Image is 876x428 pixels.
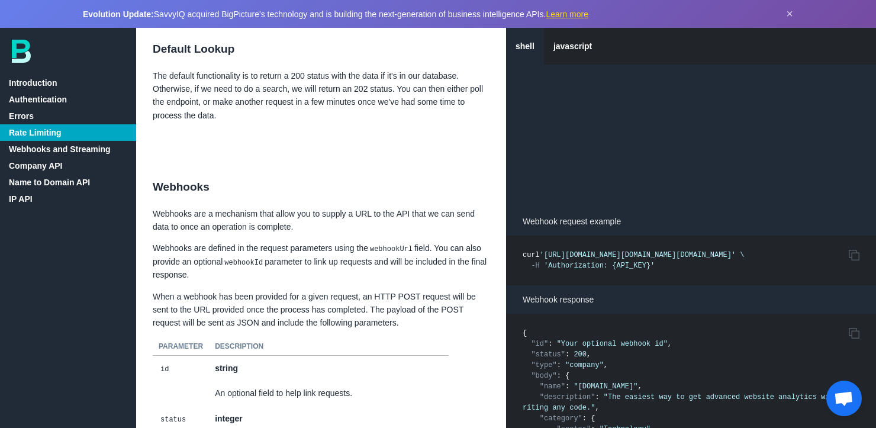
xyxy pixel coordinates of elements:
[587,350,591,359] span: ,
[368,243,414,255] code: webhookUrl
[544,262,655,270] span: 'Authorization: {API_KEY}'
[209,381,449,406] td: An optional field to help link requests.
[12,40,31,63] img: bp-logo-B-teal.svg
[506,285,876,314] p: Webhook response
[595,404,599,412] span: ,
[136,69,506,123] p: The default functionality is to return a 200 status with the data if it's in our database. Otherw...
[159,363,170,375] code: id
[565,382,569,391] span: :
[540,382,565,391] span: "name"
[209,338,449,356] th: Description
[565,372,569,380] span: {
[637,382,642,391] span: ,
[136,242,506,281] p: Webhooks are defined in the request parameters using the field. You can also provide an optional ...
[523,393,859,412] span: "The easiest way to get advanced website analytics without writing any code."
[159,414,188,426] code: status
[740,251,744,259] span: \
[215,363,238,373] strong: string
[153,338,209,356] th: Parameter
[83,9,588,19] span: SavvyIQ acquired BigPicture's technology and is building the next-generation of business intellig...
[540,251,736,259] span: '[URL][DOMAIN_NAME][DOMAIN_NAME][DOMAIN_NAME]'
[531,372,556,380] span: "body"
[565,361,604,369] span: "company"
[136,207,506,234] p: Webhooks are a mechanism that allow you to supply a URL to the API that we can send data to once ...
[574,350,587,359] span: 200
[136,29,506,69] h2: Default Lookup
[531,340,548,348] span: "id"
[574,382,637,391] span: "[DOMAIN_NAME]"
[557,361,561,369] span: :
[506,28,544,65] a: shell
[506,207,876,236] p: Webhook request example
[523,329,527,337] span: {
[557,340,668,348] span: "Your optional webhook id"
[83,9,154,19] strong: Evolution Update:
[826,381,862,416] a: Açık sohbet
[531,361,556,369] span: "type"
[668,340,672,348] span: ,
[546,9,588,19] a: Learn more
[136,290,506,330] p: When a webhook has been provided for a given request, an HTTP POST request will be sent to the UR...
[215,414,243,423] strong: integer
[523,251,744,270] code: curl
[540,414,582,423] span: "category"
[548,340,552,348] span: :
[565,350,569,359] span: :
[544,28,601,65] a: javascript
[786,7,793,21] button: Dismiss announcement
[531,262,539,270] span: -H
[136,167,506,207] h2: Webhooks
[223,257,265,269] code: webhookId
[531,350,565,359] span: "status"
[595,393,599,401] span: :
[540,393,595,401] span: "description"
[557,372,561,380] span: :
[582,414,587,423] span: :
[591,414,595,423] span: {
[604,361,608,369] span: ,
